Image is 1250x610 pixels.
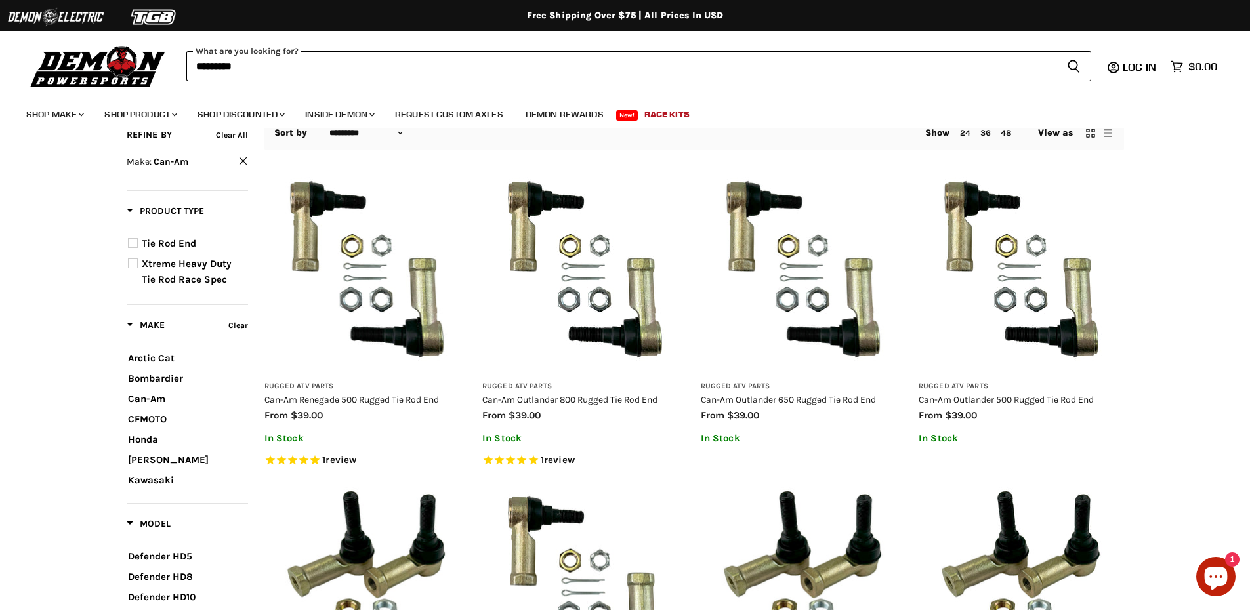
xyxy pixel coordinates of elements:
[100,10,1150,22] div: Free Shipping Over $75 | All Prices In USD
[482,394,657,405] a: Can-Am Outlander 800 Rugged Tie Rod End
[322,455,356,466] span: 1 reviews
[701,394,876,405] a: Can-Am Outlander 650 Rugged Tie Rod End
[1117,61,1164,73] a: Log in
[186,51,1056,81] input: When autocomplete results are available use up and down arrows to review and enter to select
[127,518,171,529] span: Model
[142,237,196,249] span: Tie Rod End
[1038,128,1073,138] span: View as
[1101,127,1114,140] button: list view
[509,409,541,421] span: $39.00
[264,394,439,405] a: Can-Am Renegade 500 Rugged Tie Rod End
[482,382,688,392] h3: Rugged ATV Parts
[919,394,1094,405] a: Can-Am Outlander 500 Rugged Tie Rod End
[128,454,209,466] span: [PERSON_NAME]
[216,128,248,142] button: Clear all filters
[635,101,699,128] a: Race Kits
[1123,60,1156,73] span: Log in
[127,129,172,140] span: Refine By
[127,155,248,172] button: Clear filter by Make Can-Am
[154,156,188,167] span: Can-Am
[128,352,175,364] span: Arctic Cat
[482,433,688,444] p: In Stock
[128,393,165,405] span: Can-Am
[1164,57,1224,76] a: $0.00
[925,127,950,138] span: Show
[94,101,185,128] a: Shop Product
[127,205,204,216] span: Product Type
[1084,127,1097,140] button: grid view
[295,101,383,128] a: Inside Demon
[128,550,192,562] span: Defender HD5
[960,128,970,138] a: 24
[385,101,513,128] a: Request Custom Axles
[7,5,105,30] img: Demon Electric Logo 2
[701,167,906,372] img: Can-Am Outlander 650 Rugged Tie Rod End
[142,258,232,285] span: Xtreme Heavy Duty Tie Rod Race Spec
[919,382,1124,392] h3: Rugged ATV Parts
[701,409,724,421] span: from
[919,433,1124,444] p: In Stock
[516,101,614,128] a: Demon Rewards
[128,434,158,445] span: Honda
[264,409,288,421] span: from
[274,128,308,138] label: Sort by
[128,413,167,425] span: CFMOTO
[482,167,688,372] img: Can-Am Outlander 800 Rugged Tie Rod End
[1188,60,1217,73] span: $0.00
[919,167,1124,372] img: Can-Am Outlander 500 Rugged Tie Rod End
[325,455,356,466] span: review
[128,571,193,582] span: Defender HD8
[127,319,165,331] span: Make
[128,373,183,384] span: Bombardier
[544,455,575,466] span: review
[616,110,638,121] span: New!
[541,455,575,466] span: 1 reviews
[264,433,470,444] p: In Stock
[1192,557,1240,600] inbox-online-store-chat: Shopify online store chat
[128,591,196,603] span: Defender HD10
[264,167,470,372] img: Can-Am Renegade 500 Rugged Tie Rod End
[26,43,170,89] img: Demon Powersports
[264,382,470,392] h3: Rugged ATV Parts
[482,454,688,468] span: Rated 5.0 out of 5 stars 1 reviews
[16,101,92,128] a: Shop Make
[291,409,323,421] span: $39.00
[127,319,165,335] button: Filter by Make
[128,474,174,486] span: Kawasaki
[482,409,506,421] span: from
[727,409,759,421] span: $39.00
[186,51,1091,81] form: Product
[701,382,906,392] h3: Rugged ATV Parts
[127,518,171,534] button: Filter by Model
[701,433,906,444] p: In Stock
[127,205,204,221] button: Filter by Product Type
[1056,51,1091,81] button: Search
[980,128,991,138] a: 36
[945,409,977,421] span: $39.00
[16,96,1214,128] ul: Main menu
[1001,128,1011,138] a: 48
[225,318,248,336] button: Clear filter by Make
[919,409,942,421] span: from
[105,5,203,30] img: TGB Logo 2
[188,101,293,128] a: Shop Discounted
[264,454,470,468] span: Rated 5.0 out of 5 stars 1 reviews
[127,156,152,167] span: Make:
